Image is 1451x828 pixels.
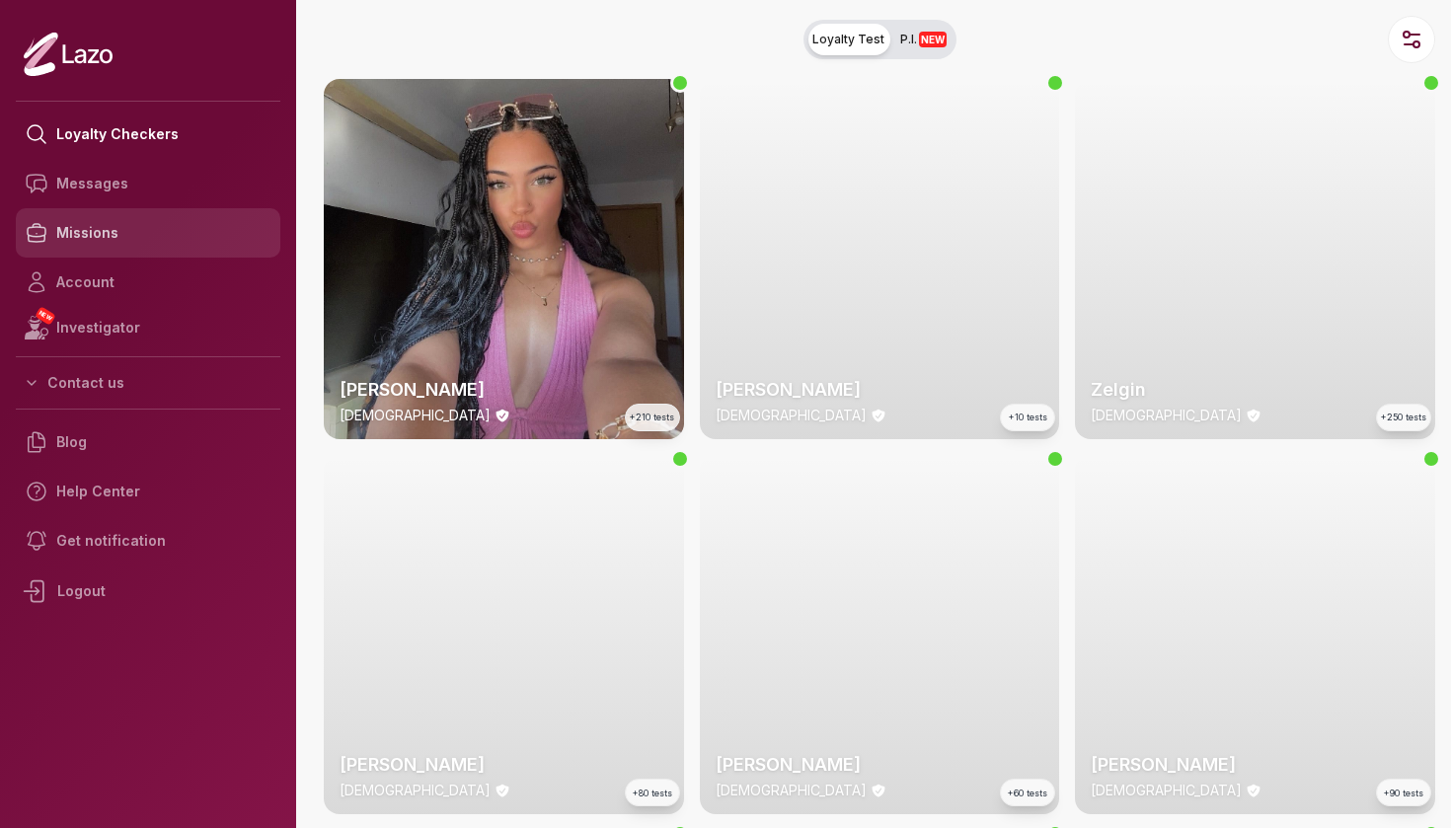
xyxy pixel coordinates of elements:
a: thumbchecker[PERSON_NAME][DEMOGRAPHIC_DATA]+210 tests [324,79,684,439]
span: P.I. [900,32,947,47]
img: checker [324,455,684,815]
img: checker [700,79,1060,439]
p: [DEMOGRAPHIC_DATA] [1091,781,1242,800]
a: thumbchecker[PERSON_NAME][DEMOGRAPHIC_DATA]+10 tests [700,79,1060,439]
p: [DEMOGRAPHIC_DATA] [340,781,491,800]
div: Logout [16,565,280,617]
a: thumbchecker[PERSON_NAME][DEMOGRAPHIC_DATA]+80 tests [324,455,684,815]
a: Help Center [16,467,280,516]
p: [DEMOGRAPHIC_DATA] [1091,406,1242,425]
a: thumbcheckerZelgin[DEMOGRAPHIC_DATA]+250 tests [1075,79,1435,439]
span: +90 tests [1384,787,1423,800]
a: thumbchecker[PERSON_NAME][DEMOGRAPHIC_DATA]+60 tests [700,455,1060,815]
p: [DEMOGRAPHIC_DATA] [716,406,867,425]
button: Contact us [16,365,280,401]
h2: [PERSON_NAME] [716,751,1044,779]
h2: [PERSON_NAME] [716,376,1044,404]
img: checker [700,455,1060,815]
img: checker [324,79,684,439]
h2: [PERSON_NAME] [1091,751,1419,779]
a: Messages [16,159,280,208]
img: checker [1075,79,1435,439]
a: Account [16,258,280,307]
span: +210 tests [630,411,674,424]
h2: Zelgin [1091,376,1419,404]
span: Loyalty Test [812,32,884,47]
a: NEWInvestigator [16,307,280,348]
a: thumbchecker[PERSON_NAME][DEMOGRAPHIC_DATA]+90 tests [1075,455,1435,815]
span: NEW [35,306,56,326]
span: +250 tests [1381,411,1426,424]
img: checker [1075,455,1435,815]
h2: [PERSON_NAME] [340,751,668,779]
p: [DEMOGRAPHIC_DATA] [716,781,867,800]
p: [DEMOGRAPHIC_DATA] [340,406,491,425]
span: +10 tests [1009,411,1047,424]
span: +80 tests [633,787,672,800]
h2: [PERSON_NAME] [340,376,668,404]
a: Loyalty Checkers [16,110,280,159]
a: Blog [16,417,280,467]
a: Get notification [16,516,280,565]
span: +60 tests [1008,787,1047,800]
a: Missions [16,208,280,258]
span: NEW [919,32,947,47]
